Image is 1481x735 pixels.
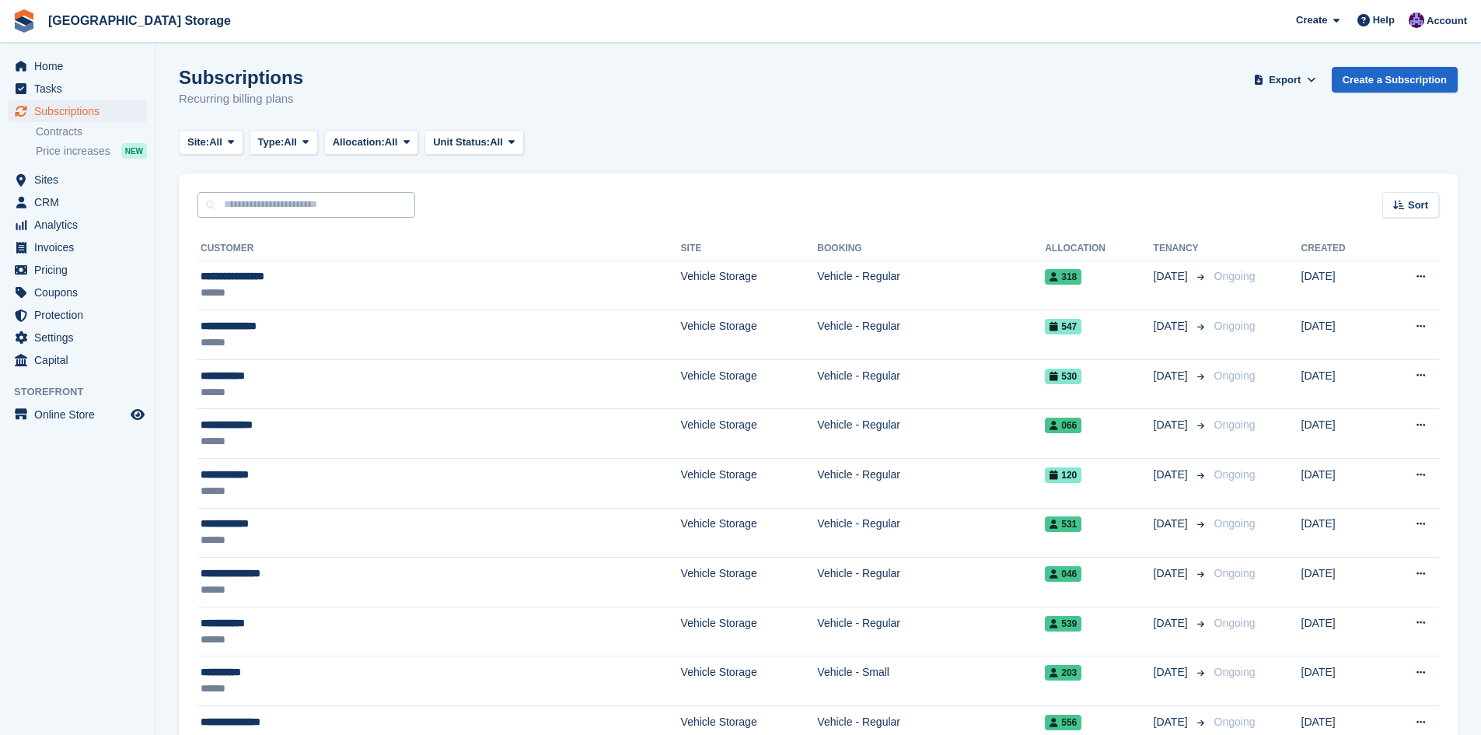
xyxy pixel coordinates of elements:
a: Create a Subscription [1332,67,1458,93]
span: [DATE] [1154,664,1191,681]
span: 203 [1045,665,1081,681]
span: [DATE] [1154,714,1191,730]
span: Account [1427,13,1467,29]
span: CRM [34,191,127,213]
td: Vehicle - Small [817,656,1045,706]
span: [DATE] [1154,516,1191,532]
td: Vehicle Storage [681,656,818,706]
th: Booking [817,236,1045,261]
span: Ongoing [1214,418,1256,431]
img: Hollie Harvey [1409,12,1424,28]
a: Contracts [36,124,147,139]
td: Vehicle Storage [681,508,818,558]
span: Export [1269,72,1301,88]
td: Vehicle Storage [681,607,818,656]
span: Tasks [34,78,127,100]
span: Ongoing [1214,617,1256,629]
span: 530 [1045,369,1081,384]
td: Vehicle - Regular [817,459,1045,509]
a: Price increases NEW [36,142,147,159]
span: 066 [1045,418,1081,433]
a: menu [8,259,147,281]
span: [DATE] [1154,268,1191,285]
span: All [490,135,503,150]
th: Created [1301,236,1381,261]
a: menu [8,282,147,303]
span: [DATE] [1154,565,1191,582]
span: [DATE] [1154,318,1191,334]
span: 547 [1045,319,1081,334]
span: Coupons [34,282,127,303]
span: 120 [1045,467,1081,483]
button: Type: All [250,130,318,156]
span: Ongoing [1214,716,1256,728]
a: menu [8,327,147,348]
th: Site [681,236,818,261]
td: Vehicle Storage [681,558,818,607]
a: menu [8,191,147,213]
td: Vehicle Storage [681,409,818,459]
span: [DATE] [1154,417,1191,433]
a: menu [8,55,147,77]
span: Ongoing [1214,270,1256,282]
td: [DATE] [1301,261,1381,310]
span: Create [1296,12,1327,28]
td: [DATE] [1301,558,1381,607]
td: Vehicle Storage [681,459,818,509]
button: Unit Status: All [424,130,523,156]
img: stora-icon-8386f47178a22dfd0bd8f6a31ec36ba5ce8667c1dd55bd0f319d3a0aa187defe.svg [12,9,36,33]
span: Subscriptions [34,100,127,122]
td: Vehicle - Regular [817,261,1045,310]
a: menu [8,304,147,326]
td: [DATE] [1301,409,1381,459]
span: Allocation: [333,135,385,150]
td: [DATE] [1301,310,1381,360]
span: All [385,135,398,150]
a: menu [8,404,147,425]
td: [DATE] [1301,459,1381,509]
a: Preview store [128,405,147,424]
span: All [209,135,222,150]
th: Tenancy [1154,236,1208,261]
span: Ongoing [1214,666,1256,678]
a: [GEOGRAPHIC_DATA] Storage [42,8,237,33]
td: Vehicle - Regular [817,508,1045,558]
td: [DATE] [1301,359,1381,409]
td: Vehicle Storage [681,261,818,310]
span: Online Store [34,404,127,425]
a: menu [8,236,147,258]
span: [DATE] [1154,615,1191,632]
span: Pricing [34,259,127,281]
div: NEW [121,143,147,159]
td: Vehicle - Regular [817,607,1045,656]
span: 318 [1045,269,1081,285]
span: Unit Status: [433,135,490,150]
td: Vehicle - Regular [817,359,1045,409]
span: 046 [1045,566,1081,582]
span: Ongoing [1214,567,1256,579]
button: Allocation: All [324,130,419,156]
a: menu [8,78,147,100]
a: menu [8,349,147,371]
span: Settings [34,327,127,348]
td: Vehicle Storage [681,359,818,409]
span: Ongoing [1214,320,1256,332]
span: Site: [187,135,209,150]
span: Storefront [14,384,155,400]
h1: Subscriptions [179,67,303,88]
a: menu [8,169,147,191]
span: Capital [34,349,127,371]
span: Ongoing [1214,369,1256,382]
span: Ongoing [1214,468,1256,481]
span: Ongoing [1214,517,1256,530]
span: Protection [34,304,127,326]
span: Type: [258,135,285,150]
span: Help [1373,12,1395,28]
td: Vehicle - Regular [817,310,1045,360]
a: menu [8,100,147,122]
button: Site: All [179,130,243,156]
td: Vehicle Storage [681,310,818,360]
span: 531 [1045,516,1081,532]
span: 539 [1045,616,1081,632]
td: Vehicle - Regular [817,558,1045,607]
